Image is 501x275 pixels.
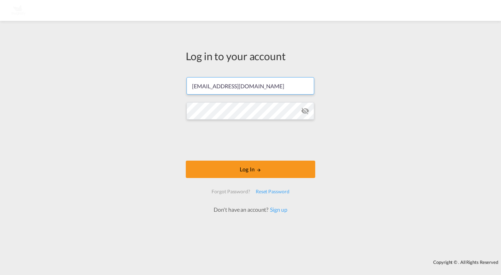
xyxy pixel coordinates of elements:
div: Forgot Password? [209,185,253,198]
div: Reset Password [253,185,292,198]
div: Log in to your account [186,49,315,63]
button: LOGIN [186,161,315,178]
input: Enter email/phone number [186,77,314,95]
img: 3d225a30cc1e11efa36889090031b57f.png [10,3,26,18]
md-icon: icon-eye-off [301,107,309,115]
div: Don't have an account? [206,206,295,213]
a: Sign up [268,206,287,213]
iframe: reCAPTCHA [198,127,303,154]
